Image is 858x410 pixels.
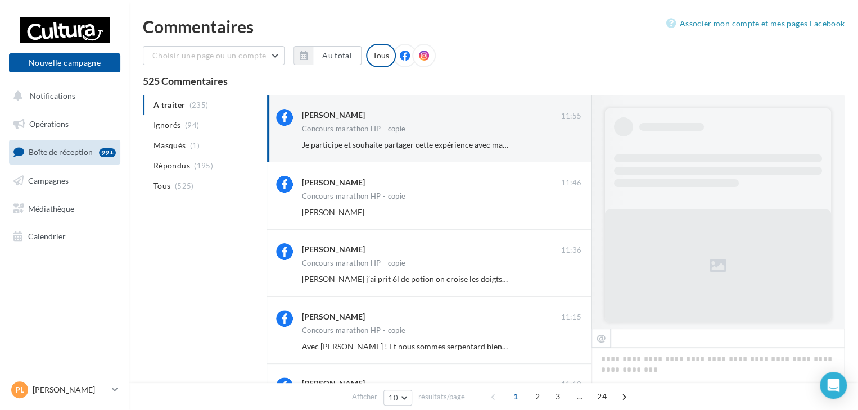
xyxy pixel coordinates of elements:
[302,125,405,133] div: Concours marathon HP - copie
[9,53,120,72] button: Nouvelle campagne
[152,51,266,60] span: Choisir une page ou un compte
[302,177,365,188] div: [PERSON_NAME]
[561,380,581,390] span: 11:10
[153,120,180,131] span: Ignorés
[29,119,69,129] span: Opérations
[529,388,547,406] span: 2
[302,327,405,334] div: Concours marathon HP - copie
[153,140,186,151] span: Masqués
[99,148,116,157] div: 99+
[153,160,190,171] span: Répondus
[302,311,365,322] div: [PERSON_NAME]
[571,388,589,406] span: ...
[666,17,845,30] a: Associer mon compte et mes pages Facebook
[302,193,405,200] div: Concours marathon HP - copie
[549,388,567,406] span: 3
[194,161,213,170] span: (195)
[313,46,362,65] button: Au total
[561,178,581,188] span: 11:46
[9,379,120,400] a: PL [PERSON_NAME]
[175,181,194,190] span: (525)
[143,46,285,65] button: Choisir une page ou un compte
[33,384,107,395] p: [PERSON_NAME]
[28,231,66,241] span: Calendrier
[143,76,845,86] div: 525 Commentaires
[561,111,581,121] span: 11:55
[561,312,581,322] span: 11:15
[302,259,405,267] div: Concours marathon HP - copie
[820,372,847,399] div: Open Intercom Messenger
[15,384,24,395] span: PL
[185,121,199,130] span: (94)
[28,203,74,213] span: Médiathèque
[389,393,398,402] span: 10
[593,388,611,406] span: 24
[302,341,526,351] span: Avec [PERSON_NAME] ! Et nous sommes serpentard bien sûr 🙄
[7,225,123,248] a: Calendrier
[30,91,75,101] span: Notifications
[561,245,581,256] span: 11:36
[383,390,412,406] button: 10
[302,110,365,121] div: [PERSON_NAME]
[7,84,118,108] button: Notifications
[418,391,465,402] span: résultats/page
[302,378,365,389] div: [PERSON_NAME]
[7,140,123,164] a: Boîte de réception99+
[28,176,69,185] span: Campagnes
[302,244,365,255] div: [PERSON_NAME]
[293,46,362,65] button: Au total
[507,388,525,406] span: 1
[302,207,364,217] span: [PERSON_NAME]
[366,44,396,67] div: Tous
[153,180,170,192] span: Tous
[143,18,845,35] div: Commentaires
[7,197,123,221] a: Médiathèque
[302,140,765,149] span: Je participe et souhaite partager cette expérience avec ma fille [PERSON_NAME] je croise les Doig...
[190,141,200,150] span: (1)
[352,391,377,402] span: Afficher
[7,169,123,193] a: Campagnes
[302,274,513,284] span: [PERSON_NAME] j’ai prit 6l de potion on croise les doigts 🤞
[29,147,93,157] span: Boîte de réception
[7,112,123,136] a: Opérations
